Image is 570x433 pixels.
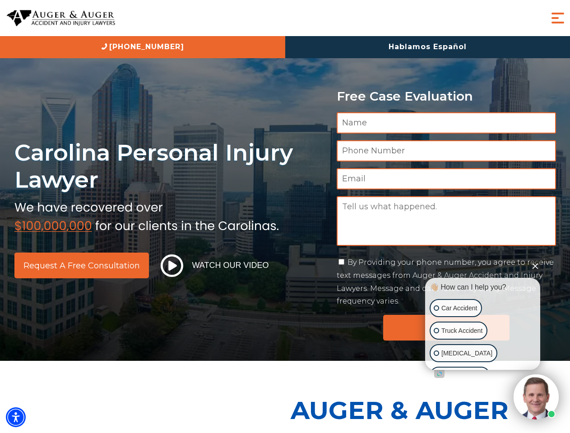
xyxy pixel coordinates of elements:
img: Auger & Auger Accident and Injury Lawyers Logo [7,10,115,27]
span: Request a Free Consultation [23,262,140,270]
a: Open intaker chat [434,370,445,378]
input: Phone Number [337,140,556,161]
p: Truck Accident [441,325,482,336]
div: Accessibility Menu [6,407,26,427]
img: sub text [14,198,279,232]
a: Request a Free Consultation [14,253,149,278]
img: Intaker widget Avatar [514,374,559,419]
input: Email [337,168,556,189]
input: Submit [383,315,510,341]
p: [MEDICAL_DATA] [441,348,492,359]
p: Car Accident [441,303,477,314]
p: Free Case Evaluation [337,89,556,103]
button: Menu [549,9,567,27]
h1: Carolina Personal Injury Lawyer [14,139,326,193]
label: By Providing your phone number, you agree to receive text messages from Auger & Auger Accident an... [337,258,554,305]
div: 👋🏼 How can I help you? [427,282,538,292]
button: Watch Our Video [158,254,272,277]
p: Auger & Auger [291,388,565,433]
button: Close Intaker Chat Widget [529,259,542,272]
input: Name [337,112,556,134]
